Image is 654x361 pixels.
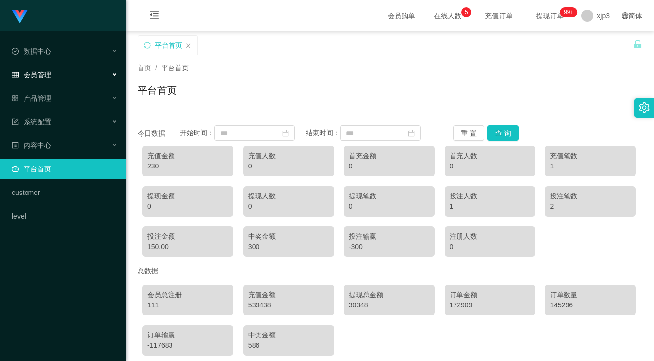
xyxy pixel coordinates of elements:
[248,242,329,252] div: 300
[12,94,51,102] span: 产品管理
[633,40,642,49] i: 图标: unlock
[349,201,430,212] div: 0
[138,262,642,280] div: 总数据
[147,201,228,212] div: 0
[450,242,531,252] div: 0
[453,125,484,141] button: 重 置
[138,83,177,98] h1: 平台首页
[450,151,531,161] div: 首充人数
[560,7,577,17] sup: 257
[12,118,51,126] span: 系统配置
[12,47,51,55] span: 数据中心
[180,129,214,137] span: 开始时间：
[531,12,569,19] span: 提现订单
[155,36,182,55] div: 平台首页
[429,12,466,19] span: 在线人数
[147,242,228,252] div: 150.00
[550,300,631,310] div: 145296
[147,330,228,340] div: 订单输赢
[465,7,468,17] p: 5
[349,300,430,310] div: 30348
[349,191,430,201] div: 提现笔数
[138,0,171,32] i: 图标: menu-fold
[248,151,329,161] div: 充值人数
[550,290,631,300] div: 订单数量
[12,71,19,78] i: 图标: table
[155,64,157,72] span: /
[622,12,628,19] i: 图标: global
[147,231,228,242] div: 投注金额
[12,48,19,55] i: 图标: check-circle-o
[349,161,430,171] div: 0
[349,290,430,300] div: 提现总金额
[248,231,329,242] div: 中奖金额
[248,330,329,340] div: 中奖金额
[450,290,531,300] div: 订单金额
[639,102,650,113] i: 图标: setting
[248,191,329,201] div: 提现人数
[450,300,531,310] div: 172909
[450,201,531,212] div: 1
[450,231,531,242] div: 注册人数
[550,191,631,201] div: 投注笔数
[138,64,151,72] span: 首页
[349,231,430,242] div: 投注输赢
[185,43,191,49] i: 图标: close
[12,141,51,149] span: 内容中心
[147,161,228,171] div: 230
[461,7,471,17] sup: 5
[248,340,329,351] div: 586
[12,183,118,202] a: customer
[480,12,517,19] span: 充值订单
[349,151,430,161] div: 首充金额
[248,300,329,310] div: 539438
[550,161,631,171] div: 1
[144,42,151,49] i: 图标: sync
[349,242,430,252] div: -300
[450,191,531,201] div: 投注人数
[147,340,228,351] div: -117683
[12,71,51,79] span: 会员管理
[147,300,228,310] div: 111
[12,142,19,149] i: 图标: profile
[12,118,19,125] i: 图标: form
[248,201,329,212] div: 0
[147,191,228,201] div: 提现金额
[282,130,289,137] i: 图标: calendar
[12,159,118,179] a: 图标: dashboard平台首页
[161,64,189,72] span: 平台首页
[487,125,519,141] button: 查 询
[306,129,340,137] span: 结束时间：
[147,151,228,161] div: 充值金额
[408,130,415,137] i: 图标: calendar
[138,128,180,139] div: 今日数据
[550,151,631,161] div: 充值笔数
[12,206,118,226] a: level
[248,161,329,171] div: 0
[550,201,631,212] div: 2
[248,290,329,300] div: 充值金额
[12,10,28,24] img: logo.9652507e.png
[450,161,531,171] div: 0
[12,95,19,102] i: 图标: appstore-o
[147,290,228,300] div: 会员总注册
